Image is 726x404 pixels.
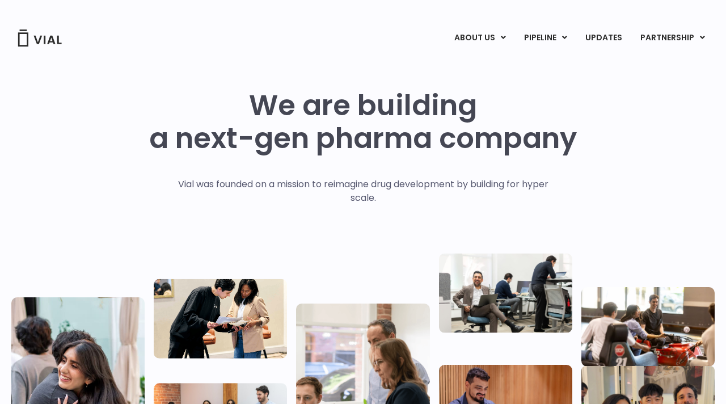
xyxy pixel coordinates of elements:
[631,28,714,48] a: PARTNERSHIPMenu Toggle
[17,30,62,47] img: Vial Logo
[149,89,577,155] h1: We are building a next-gen pharma company
[581,287,715,367] img: Group of people playing whirlyball
[576,28,631,48] a: UPDATES
[154,279,287,358] img: Two people looking at a paper talking.
[439,253,572,333] img: Three people working in an office
[166,178,560,205] p: Vial was founded on a mission to reimagine drug development by building for hyper scale.
[445,28,514,48] a: ABOUT USMenu Toggle
[515,28,576,48] a: PIPELINEMenu Toggle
